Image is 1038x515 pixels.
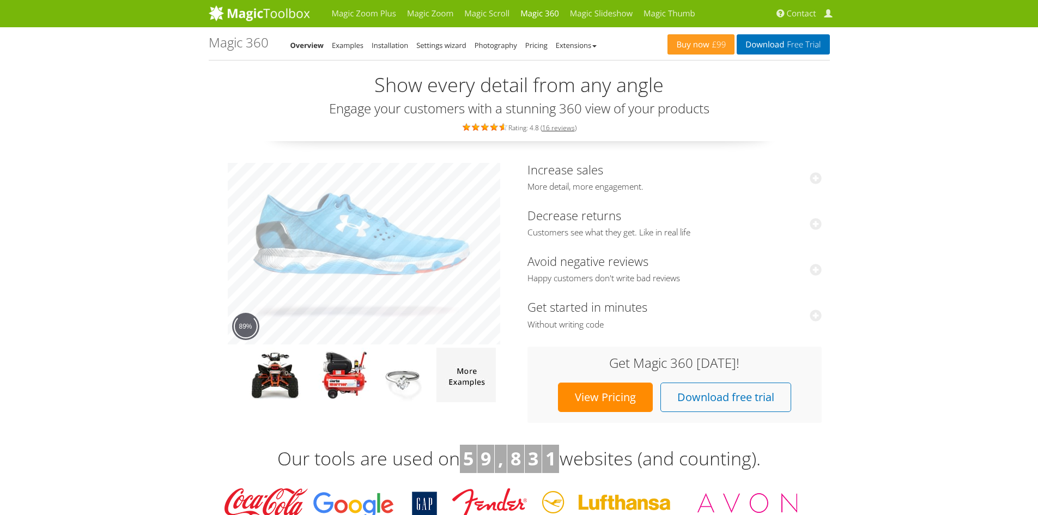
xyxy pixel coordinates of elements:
a: Increase salesMore detail, more engagement. [527,161,822,192]
span: More detail, more engagement. [527,181,822,192]
h3: Get Magic 360 [DATE]! [538,356,811,370]
h1: Magic 360 [209,35,269,50]
a: Download free trial [660,383,791,412]
h3: Engage your customers with a stunning 360 view of your products [209,101,830,116]
div: Rating: 4.8 ( ) [209,121,830,133]
span: Contact [787,8,816,19]
a: Get started in minutesWithout writing code [527,299,822,330]
span: Customers see what they get. Like in real life [527,227,822,238]
span: Happy customers don't write bad reviews [527,273,822,284]
b: 5 [463,446,474,471]
a: Decrease returnsCustomers see what they get. Like in real life [527,207,822,238]
img: MagicToolbox.com - Image tools for your website [209,5,310,21]
h3: Our tools are used on websites (and counting). [209,445,830,473]
a: Examples [332,40,363,50]
a: Pricing [525,40,548,50]
a: View Pricing [558,383,653,412]
b: , [498,446,503,471]
b: 8 [511,446,521,471]
b: 1 [545,446,556,471]
span: Without writing code [527,319,822,330]
a: Photography [475,40,517,50]
a: Installation [372,40,408,50]
a: DownloadFree Trial [737,34,829,54]
h2: Show every detail from any angle [209,74,830,96]
a: Overview [290,40,324,50]
b: 9 [481,446,491,471]
span: Free Trial [784,40,821,49]
a: 16 reviews [542,123,575,132]
a: Avoid negative reviewsHappy customers don't write bad reviews [527,253,822,284]
a: Buy now£99 [667,34,735,54]
a: Extensions [556,40,597,50]
span: £99 [709,40,726,49]
img: more magic 360 demos [436,348,496,402]
a: Settings wizard [416,40,466,50]
b: 3 [528,446,538,471]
